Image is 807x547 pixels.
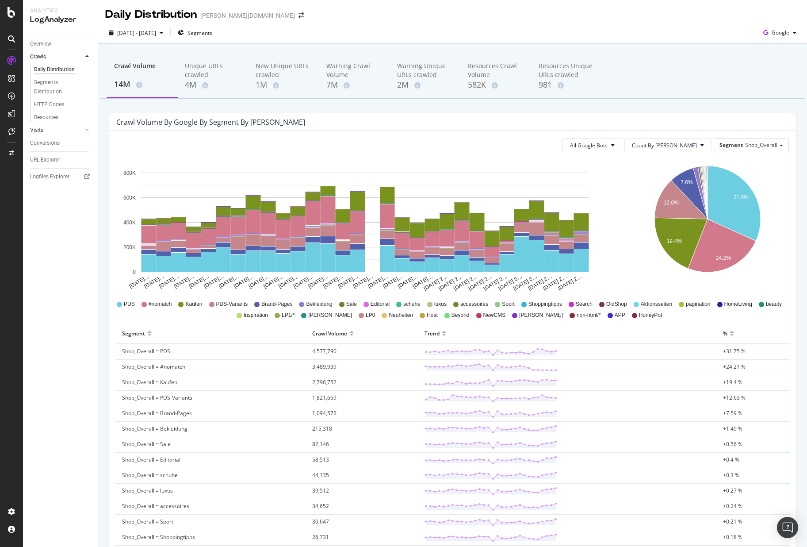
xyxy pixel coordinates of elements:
div: 1M [256,79,312,91]
span: HomeLiving [724,300,752,308]
div: Resources Unique URLs crawled [539,62,595,79]
span: +1.49 % [723,425,742,432]
div: 7M [326,79,383,91]
div: Crawls [30,52,46,62]
span: +7.59 % [723,409,742,417]
span: +0.24 % [723,502,742,510]
span: Shoppingtipps [528,300,562,308]
span: OldShop [606,300,627,308]
div: Conversions [30,139,60,148]
div: URL Explorer [30,155,60,165]
button: Google [760,26,800,40]
span: 30,647 [312,518,329,525]
span: 26,731 [312,533,329,541]
span: Shop_Overall = Sale [122,440,171,448]
text: 600K [123,195,136,201]
span: schuhe [403,300,421,308]
span: 39,512 [312,487,329,494]
span: Shop_Overall = #nomatch [122,363,185,370]
div: 981 [539,79,595,91]
span: 82,146 [312,440,329,448]
span: Segment [719,141,743,149]
div: New Unique URLs crawled [256,62,312,79]
div: 4M [185,79,241,91]
text: 12.6% [664,200,679,206]
span: Brand-Pages [261,300,292,308]
span: 2,796,752 [312,378,337,386]
a: URL Explorer [30,155,92,165]
div: [PERSON_NAME][DOMAIN_NAME] [200,11,295,20]
a: Logfiles Explorer [30,172,92,181]
span: +31.75 % [723,347,746,355]
span: 1,821,669 [312,394,337,401]
span: +24.21 % [723,363,746,370]
span: Shop_Overall = schuhe [122,471,178,479]
span: Shop_Overall [745,141,777,149]
svg: A chart. [116,159,614,292]
span: Bekleidung [306,300,332,308]
a: Resources [34,113,92,122]
a: Conversions [30,139,92,148]
a: HTTP Codes [34,100,92,109]
a: Visits [30,126,83,135]
text: 24.2% [716,255,731,262]
button: [DATE] - [DATE] [105,26,167,40]
span: APP [615,312,625,319]
button: Count By [PERSON_NAME] [624,138,711,152]
div: 582K [468,79,524,91]
div: Warning Unique URLs crawled [397,62,454,79]
span: Search [576,300,593,308]
span: +0.3 % [723,471,739,479]
span: 3,489,939 [312,363,337,370]
span: Google [772,29,789,36]
span: PDS [124,300,135,308]
span: Editorial [371,300,390,308]
span: non-html/* [577,312,601,319]
div: Visits [30,126,43,135]
span: [PERSON_NAME] [308,312,352,319]
span: 44,135 [312,471,329,479]
span: Shop_Overall = PDS-Variants [122,394,192,401]
div: Daily Distribution [105,7,197,22]
svg: A chart. [627,159,788,292]
a: Overview [30,39,92,49]
span: PDS-Variants [216,300,248,308]
div: Analytics [30,7,91,15]
span: Shop_Overall = Shoppingtipps [122,533,195,541]
span: All Google Bots [570,142,608,149]
span: Sport [502,300,515,308]
text: 200K [123,244,136,250]
span: NewCMS [483,312,506,319]
span: Shop_Overall = Editorial [122,456,180,463]
div: Logfiles Explorer [30,172,69,181]
span: luxus [434,300,447,308]
text: 800K [123,170,136,176]
text: 0 [133,269,136,275]
span: Segments [187,29,212,37]
div: Crawl Volume [114,62,171,78]
span: Beyond [451,312,470,319]
span: Shop_Overall = Sport [122,518,173,525]
span: +19.4 % [723,378,742,386]
span: +0.27 % [723,487,742,494]
div: Crawl Volume [312,326,347,340]
div: arrow-right-arrow-left [298,12,304,19]
div: Daily Distribution [34,65,75,74]
span: Host [427,312,438,319]
span: Neuheiten [389,312,413,319]
span: 1,094,576 [312,409,337,417]
span: LP1/* [282,312,294,319]
span: Count By Day [632,142,697,149]
div: Overview [30,39,51,49]
span: #nomatch [149,300,172,308]
span: +0.21 % [723,518,742,525]
span: +12.63 % [723,394,746,401]
div: Segments Distribution [34,78,83,96]
span: +0.56 % [723,440,742,448]
div: Open Intercom Messenger [777,517,798,538]
div: Unique URLs crawled [185,62,241,79]
a: Daily Distribution [34,65,92,74]
a: Crawls [30,52,83,62]
span: accessoires [460,300,488,308]
span: 58,513 [312,456,329,463]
